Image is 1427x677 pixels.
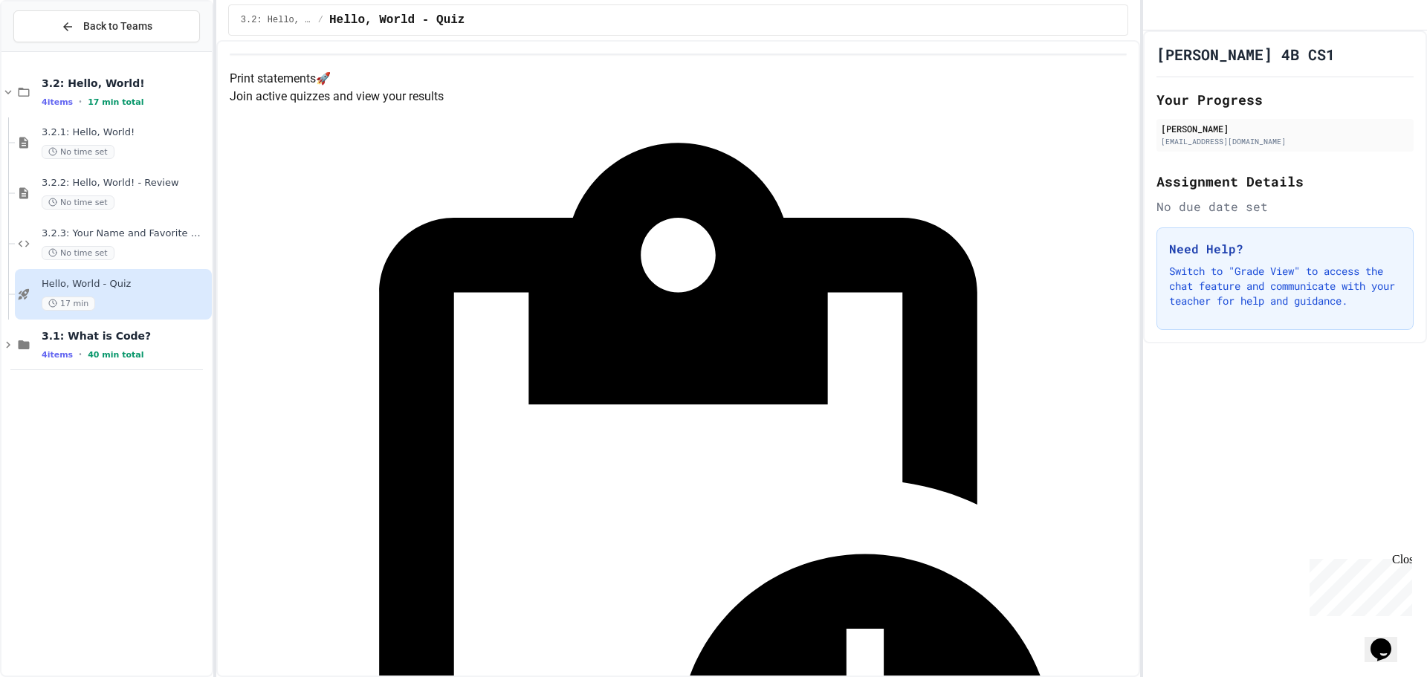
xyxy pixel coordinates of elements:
h1: [PERSON_NAME] 4B CS1 [1156,44,1335,65]
span: No time set [42,246,114,260]
span: 3.2.2: Hello, World! - Review [42,177,209,190]
span: 17 min total [88,97,143,107]
span: No time set [42,195,114,210]
p: Switch to "Grade View" to access the chat feature and communicate with your teacher for help and ... [1169,264,1401,308]
p: Join active quizzes and view your results [230,88,1127,106]
span: No time set [42,145,114,159]
span: 3.2.3: Your Name and Favorite Movie [42,227,209,240]
span: 4 items [42,350,73,360]
div: [EMAIL_ADDRESS][DOMAIN_NAME] [1161,136,1409,147]
span: / [318,14,323,26]
span: 3.1: What is Code? [42,329,209,343]
span: 4 items [42,97,73,107]
span: 3.2.1: Hello, World! [42,126,209,139]
span: Back to Teams [83,19,152,34]
h2: Assignment Details [1156,171,1414,192]
h2: Your Progress [1156,89,1414,110]
span: • [79,96,82,108]
div: [PERSON_NAME] [1161,122,1409,135]
iframe: chat widget [1304,553,1412,616]
div: Chat with us now!Close [6,6,103,94]
span: Hello, World - Quiz [42,278,209,291]
span: Hello, World - Quiz [329,11,465,29]
h4: Print statements 🚀 [230,70,1127,88]
span: 3.2: Hello, World! [241,14,312,26]
iframe: chat widget [1365,618,1412,662]
button: Back to Teams [13,10,200,42]
span: 17 min [42,297,95,311]
h3: Need Help? [1169,240,1401,258]
span: 40 min total [88,350,143,360]
span: • [79,349,82,360]
div: No due date set [1156,198,1414,216]
span: 3.2: Hello, World! [42,77,209,90]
